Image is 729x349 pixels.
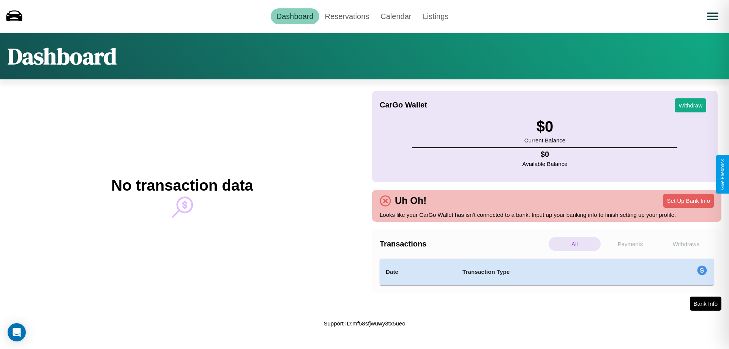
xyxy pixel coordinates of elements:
[271,8,319,24] a: Dashboard
[663,194,714,208] button: Set Up Bank Info
[522,159,568,169] p: Available Balance
[111,177,253,194] h2: No transaction data
[524,135,565,145] p: Current Balance
[391,195,430,206] h4: Uh Oh!
[549,237,601,251] p: All
[323,318,405,328] p: Support ID: mf58sfjwuwy3tx5ueo
[690,297,721,311] button: Bank Info
[675,98,706,112] button: Withdraw
[386,267,450,276] h4: Date
[8,41,117,72] h1: Dashboard
[417,8,454,24] a: Listings
[8,323,26,341] div: Open Intercom Messenger
[319,8,375,24] a: Reservations
[380,259,714,285] table: simple table
[375,8,417,24] a: Calendar
[522,150,568,159] h4: $ 0
[660,237,712,251] p: Withdraws
[380,240,547,248] h4: Transactions
[462,267,635,276] h4: Transaction Type
[380,210,714,220] p: Looks like your CarGo Wallet has isn't connected to a bank. Input up your banking info to finish ...
[524,118,565,135] h3: $ 0
[702,6,723,27] button: Open menu
[720,159,725,190] div: Give Feedback
[380,101,427,109] h4: CarGo Wallet
[604,237,656,251] p: Payments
